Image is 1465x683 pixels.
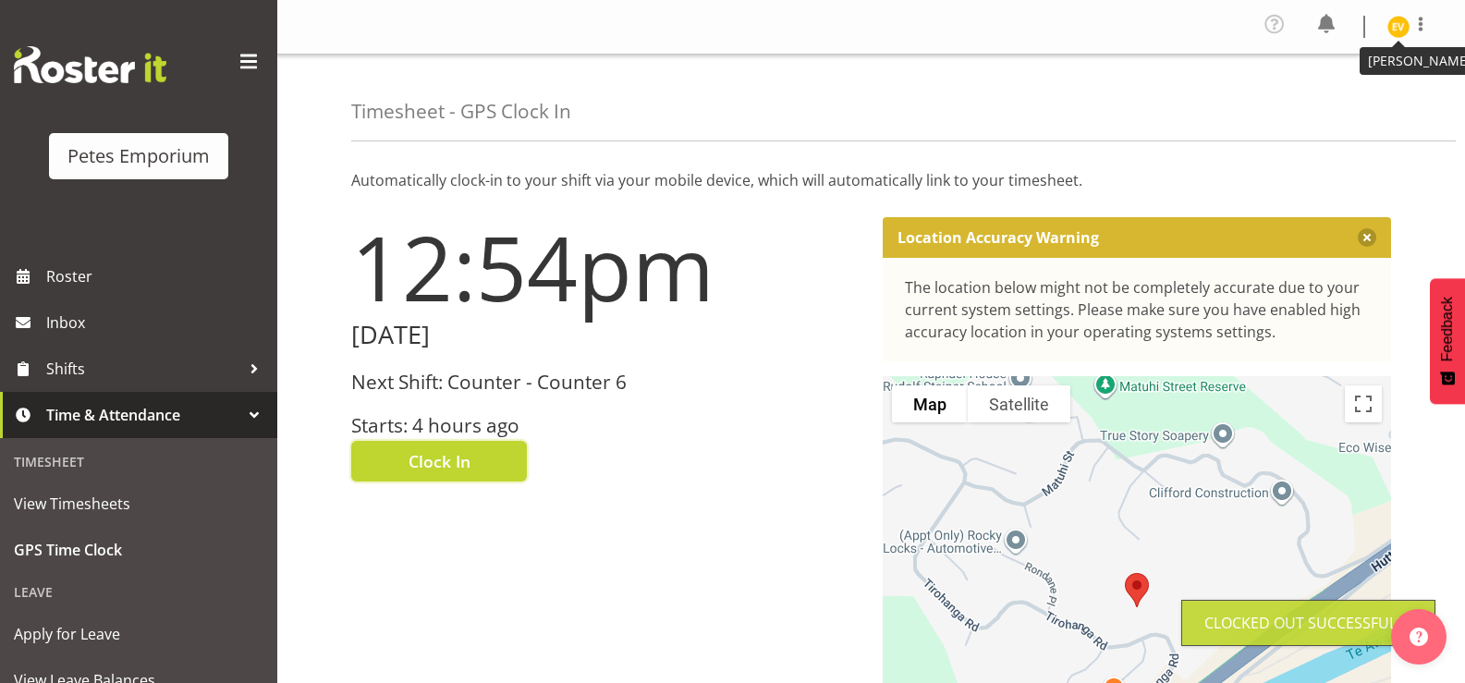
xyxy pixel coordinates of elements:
[968,385,1070,422] button: Show satellite imagery
[905,276,1370,343] div: The location below might not be completely accurate due to your current system settings. Please m...
[5,573,273,611] div: Leave
[1430,278,1465,404] button: Feedback - Show survey
[1358,228,1376,247] button: Close message
[5,443,273,481] div: Timesheet
[351,372,861,393] h3: Next Shift: Counter - Counter 6
[351,169,1391,191] p: Automatically clock-in to your shift via your mobile device, which will automatically link to you...
[46,262,268,290] span: Roster
[892,385,968,422] button: Show street map
[1387,16,1410,38] img: eva-vailini10223.jpg
[1410,628,1428,646] img: help-xxl-2.png
[14,46,166,83] img: Rosterit website logo
[351,217,861,317] h1: 12:54pm
[14,490,263,518] span: View Timesheets
[1345,385,1382,422] button: Toggle fullscreen view
[1204,612,1412,634] div: Clocked out Successfully
[46,355,240,383] span: Shifts
[351,441,527,482] button: Clock In
[46,309,268,336] span: Inbox
[5,611,273,657] a: Apply for Leave
[14,620,263,648] span: Apply for Leave
[351,101,571,122] h4: Timesheet - GPS Clock In
[5,481,273,527] a: View Timesheets
[5,527,273,573] a: GPS Time Clock
[897,228,1099,247] p: Location Accuracy Warning
[409,449,470,473] span: Clock In
[351,415,861,436] h3: Starts: 4 hours ago
[14,536,263,564] span: GPS Time Clock
[67,142,210,170] div: Petes Emporium
[46,401,240,429] span: Time & Attendance
[1439,297,1456,361] span: Feedback
[351,321,861,349] h2: [DATE]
